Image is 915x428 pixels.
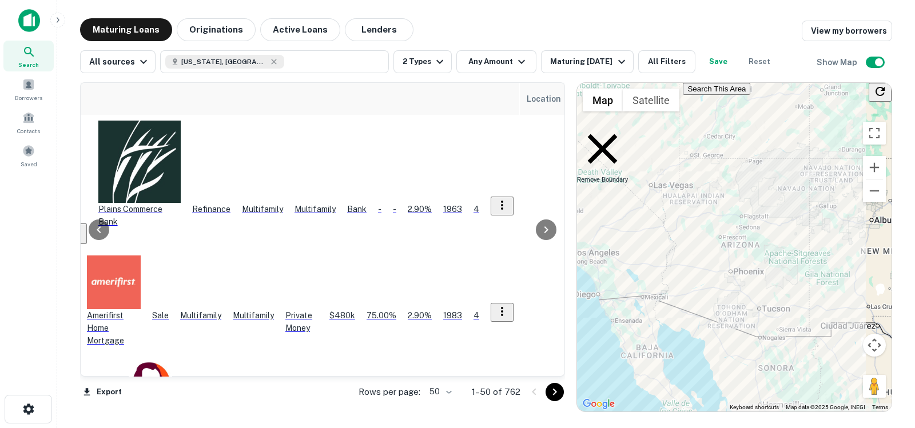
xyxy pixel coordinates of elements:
p: Remove Boundary [577,123,628,183]
button: Lenders [345,18,413,41]
span: Search [18,60,39,69]
button: Show satellite imagery [623,89,679,111]
img: Google [580,397,618,411]
a: Search [3,41,54,71]
p: 4 [474,203,479,215]
p: 4 [474,309,479,322]
button: Keyboard shortcuts [730,403,779,411]
p: Multifamily [180,309,221,322]
p: 1963 [443,203,462,215]
p: Multifamily [242,203,283,215]
div: Sale [152,309,169,322]
img: picture [98,121,181,203]
button: Reload search area [869,83,892,102]
button: Originations [177,18,256,41]
button: Reset [741,50,778,73]
span: [US_STATE], [GEOGRAPHIC_DATA] [181,57,267,67]
button: Export [80,383,125,401]
button: Show street map [583,89,623,111]
div: 50 [425,383,453,400]
div: Maturing [DATE] [550,55,628,69]
button: 2 Types [393,50,452,73]
img: picture [129,362,172,405]
span: Map data ©2025 Google, INEGI [786,404,865,410]
p: Bank [347,203,367,215]
span: 75.00% [367,311,396,320]
p: 1–50 of 762 [472,385,520,399]
div: 0 0 [577,83,892,411]
span: Borrowers [15,93,42,102]
span: Saved [21,159,37,169]
h6: Show Map [817,56,859,69]
button: [US_STATE], [GEOGRAPHIC_DATA] [160,50,389,73]
p: 2.90% [408,309,432,322]
button: Toggle fullscreen view [863,122,886,145]
button: Go to next page [546,383,564,401]
a: Saved [3,140,54,171]
div: Plains Commerce Bank [98,121,181,228]
div: This loan purpose was for refinancing [192,203,230,215]
a: Terms (opens in new tab) [872,404,888,410]
button: Search This Area [683,83,750,95]
th: Location [519,83,679,115]
iframe: Chat Widget [858,300,915,355]
span: Location [526,92,561,106]
button: Maturing Loans [80,18,172,41]
a: Contacts [3,107,54,138]
a: Open this area in Google Maps (opens a new window) [580,397,618,411]
a: View my borrowers [802,21,892,41]
button: Any Amount [456,50,536,73]
button: Zoom out [863,179,886,202]
span: Contacts [17,126,40,135]
p: - [378,203,381,215]
button: All sources [80,50,156,73]
button: All Filters [638,50,695,73]
p: $480k [329,309,355,322]
p: 1983 [443,309,462,322]
button: Save your search to get updates of matches that match your search criteria. [700,50,737,73]
p: Multifamily [233,309,274,322]
p: Rows per page: [359,385,420,399]
a: Borrowers [3,74,54,105]
p: 2.90% [408,203,432,215]
p: Multifamily [295,203,336,215]
button: Zoom in [863,156,886,179]
div: All sources [89,55,150,69]
img: capitalize-icon.png [18,9,40,32]
button: Active Loans [260,18,340,41]
p: Private Money [285,309,318,334]
button: Drag Pegman onto the map to open Street View [863,375,886,398]
button: Maturing [DATE] [541,50,633,73]
span: - [393,205,396,214]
